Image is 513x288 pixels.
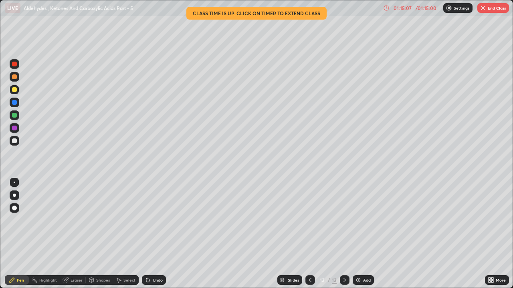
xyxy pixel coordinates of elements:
[355,277,362,283] img: add-slide-button
[446,5,452,11] img: class-settings-icons
[123,278,135,282] div: Select
[17,278,24,282] div: Pen
[391,6,414,10] div: 01:15:07
[454,6,469,10] p: Settings
[39,278,57,282] div: Highlight
[96,278,110,282] div: Shapes
[332,276,337,284] div: 13
[328,278,330,282] div: /
[414,6,438,10] div: / 01:15:00
[477,3,509,13] button: End Class
[24,5,133,11] p: Aldehydes , Ketones And Carboxylic Acids Part - 5
[480,5,486,11] img: end-class-cross
[496,278,506,282] div: More
[363,278,371,282] div: Add
[7,5,18,11] p: LIVE
[288,278,299,282] div: Slides
[318,278,326,282] div: 13
[153,278,163,282] div: Undo
[71,278,83,282] div: Eraser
